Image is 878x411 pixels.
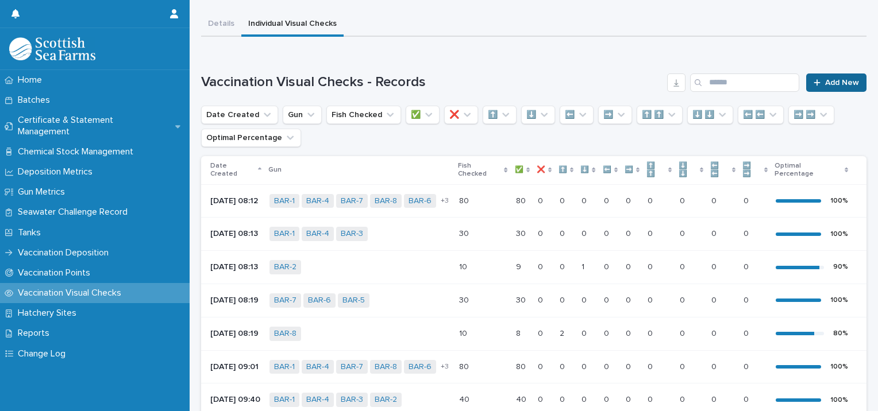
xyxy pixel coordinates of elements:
p: Home [13,75,51,86]
a: Add New [806,73,867,92]
a: BAR-4 [306,196,329,206]
button: Optimal Percentage [201,129,301,147]
p: ➡️ [625,164,633,176]
p: [DATE] 08:19 [210,329,260,339]
tr: [DATE] 08:19BAR-8 1010 88 00 22 00 00 00 00 00 00 00 80% [201,317,867,350]
a: BAR-8 [375,362,397,372]
p: 30 [516,227,528,239]
p: ⬆️ ⬆️ [646,160,665,181]
p: Vaccination Points [13,267,99,278]
p: 0 [744,293,751,305]
tr: [DATE] 08:19BAR-7 BAR-6 BAR-5 3030 3030 00 00 00 00 00 00 00 00 00 100% [201,284,867,317]
p: 0 [680,227,687,239]
p: 0 [560,194,567,206]
p: 40 [516,393,529,405]
p: 0 [711,327,719,339]
a: BAR-3 [341,229,363,239]
p: Deposition Metrics [13,166,102,177]
p: 0 [604,360,611,372]
p: 0 [538,260,545,272]
p: 80 [459,360,471,372]
p: 0 [560,227,567,239]
p: 0 [604,194,611,206]
p: 0 [582,293,589,305]
p: 0 [680,393,687,405]
p: 0 [538,194,545,206]
input: Search [690,73,799,92]
p: [DATE] 08:13 [210,229,260,239]
p: 0 [538,293,545,305]
p: 0 [680,293,687,305]
p: 0 [626,194,633,206]
p: 0 [560,360,567,372]
button: ⬆️ [483,106,517,124]
p: Gun Metrics [13,187,74,197]
span: + 3 [441,363,449,370]
a: BAR-1 [274,362,295,372]
p: [DATE] 09:40 [210,395,260,405]
div: 100 % [830,197,848,205]
a: BAR-6 [409,362,432,372]
button: Fish Checked [326,106,401,124]
p: 0 [711,227,719,239]
p: Certificate & Statement Management [13,115,175,137]
p: 0 [626,227,633,239]
p: 0 [582,194,589,206]
p: 0 [680,360,687,372]
a: BAR-7 [274,296,296,305]
img: uOABhIYSsOPhGJQdTwEw [9,37,95,60]
div: 100 % [830,296,848,304]
button: ⬇️ ⬇️ [687,106,733,124]
a: BAR-6 [308,296,331,305]
p: 0 [626,293,633,305]
p: 0 [604,293,611,305]
tr: [DATE] 09:01BAR-1 BAR-4 BAR-7 BAR-8 BAR-6 +38080 8080 00 00 00 00 00 00 00 00 00 100% [201,350,867,383]
p: ⬆️ [559,164,567,176]
a: BAR-2 [375,395,397,405]
p: 0 [582,393,589,405]
div: 90 % [833,263,848,271]
a: BAR-4 [306,362,329,372]
p: Reports [13,328,59,339]
p: ⬅️ ⬅️ [710,160,729,181]
p: 0 [538,327,545,339]
p: 80 [516,194,528,206]
a: BAR-1 [274,395,295,405]
button: ⬅️ [560,106,594,124]
p: 0 [648,393,655,405]
p: 0 [744,327,751,339]
button: Date Created [201,106,278,124]
p: 30 [459,293,471,305]
a: BAR-2 [274,262,296,272]
p: 0 [626,393,633,405]
p: 0 [604,393,611,405]
p: ➡️ ➡️ [742,160,761,181]
p: Gun [268,164,282,176]
p: [DATE] 08:19 [210,296,260,305]
a: BAR-4 [306,229,329,239]
p: Date Created [210,160,255,181]
p: [DATE] 08:12 [210,196,260,206]
a: BAR-6 [409,196,432,206]
p: Seawater Challenge Record [13,207,137,218]
button: ➡️ [598,106,632,124]
p: 0 [744,260,751,272]
p: 8 [516,327,523,339]
a: BAR-8 [375,196,397,206]
p: Vaccination Visual Checks [13,288,130,298]
p: 0 [538,393,545,405]
span: + 3 [441,197,449,204]
p: 0 [711,194,719,206]
p: 30 [516,293,528,305]
p: 0 [582,327,589,339]
p: 0 [604,260,611,272]
p: 40 [459,393,472,405]
button: Gun [283,106,322,124]
p: 0 [648,327,655,339]
p: ✅ [515,164,523,176]
tr: [DATE] 08:13BAR-1 BAR-4 BAR-3 3030 3030 00 00 00 00 00 00 00 00 00 100% [201,218,867,251]
div: 100 % [830,396,848,404]
p: 0 [626,327,633,339]
p: 0 [648,194,655,206]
